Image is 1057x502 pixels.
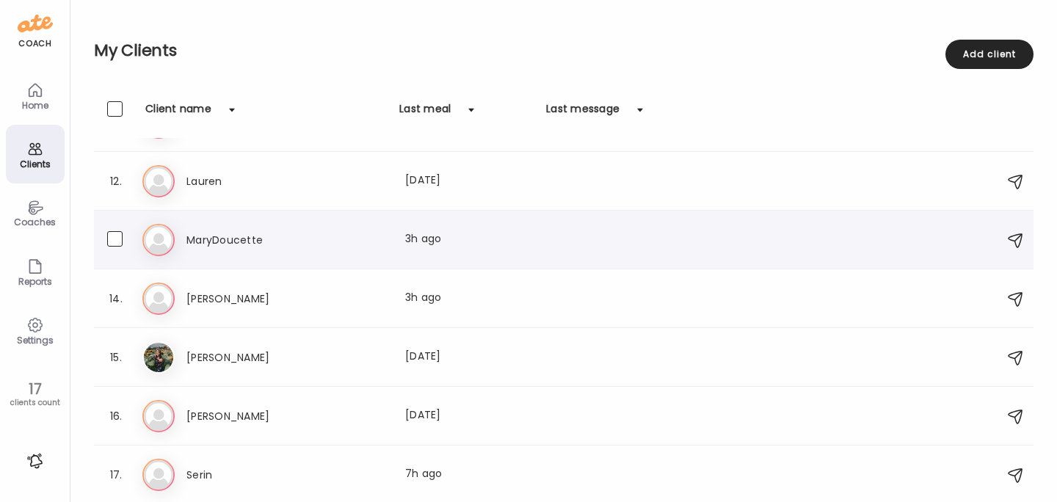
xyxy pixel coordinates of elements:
[405,407,534,425] div: [DATE]
[107,290,125,308] div: 14.
[186,290,316,308] h3: [PERSON_NAME]
[405,231,534,249] div: 3h ago
[9,159,62,169] div: Clients
[186,349,316,366] h3: [PERSON_NAME]
[9,217,62,227] div: Coaches
[9,335,62,345] div: Settings
[18,12,53,35] img: ate
[107,172,125,190] div: 12.
[405,466,534,484] div: 7h ago
[405,172,534,190] div: [DATE]
[405,290,534,308] div: 3h ago
[9,101,62,110] div: Home
[405,349,534,366] div: [DATE]
[9,277,62,286] div: Reports
[145,101,211,125] div: Client name
[945,40,1034,69] div: Add client
[5,380,65,398] div: 17
[5,398,65,408] div: clients count
[546,101,620,125] div: Last message
[399,101,451,125] div: Last meal
[107,466,125,484] div: 17.
[186,407,316,425] h3: [PERSON_NAME]
[107,349,125,366] div: 15.
[18,37,51,50] div: coach
[107,407,125,425] div: 16.
[186,231,316,249] h3: MaryDoucette
[186,172,316,190] h3: Lauren
[94,40,1034,62] h2: My Clients
[186,466,316,484] h3: Serin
